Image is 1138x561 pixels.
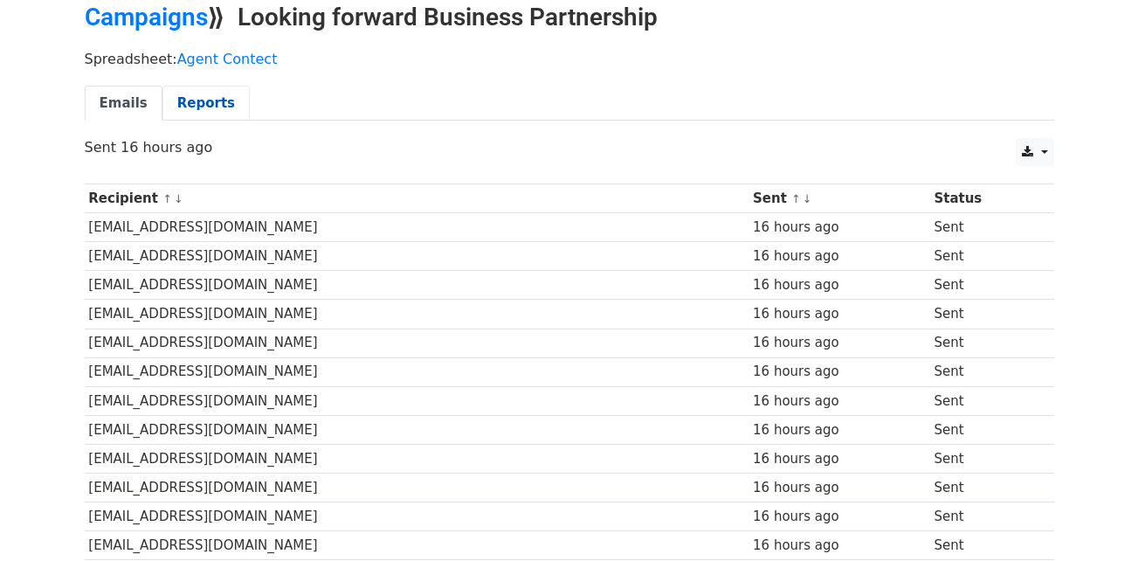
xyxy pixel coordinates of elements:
a: Campaigns [85,3,208,31]
td: [EMAIL_ADDRESS][DOMAIN_NAME] [85,271,749,300]
td: Sent [930,271,1038,300]
th: Status [930,184,1038,213]
td: Sent [930,242,1038,271]
th: Sent [748,184,929,213]
a: Reports [162,86,250,121]
td: [EMAIL_ADDRESS][DOMAIN_NAME] [85,531,749,560]
td: Sent [930,329,1038,357]
td: Sent [930,386,1038,415]
td: Sent [930,444,1038,473]
div: 16 hours ago [753,275,926,295]
td: [EMAIL_ADDRESS][DOMAIN_NAME] [85,444,749,473]
div: 16 hours ago [753,218,926,238]
td: Sent [930,531,1038,560]
div: 16 hours ago [753,449,926,469]
iframe: Chat Widget [1051,477,1138,561]
a: ↑ [791,192,801,205]
td: Sent [930,213,1038,242]
td: [EMAIL_ADDRESS][DOMAIN_NAME] [85,474,749,502]
td: Sent [930,474,1038,502]
a: ↓ [174,192,183,205]
h2: ⟫ Looking forward Business Partnership [85,3,1054,32]
td: [EMAIL_ADDRESS][DOMAIN_NAME] [85,502,749,531]
td: Sent [930,415,1038,444]
div: 16 hours ago [753,304,926,324]
p: Sent 16 hours ago [85,138,1054,156]
td: [EMAIL_ADDRESS][DOMAIN_NAME] [85,386,749,415]
div: 16 hours ago [753,478,926,498]
a: Emails [85,86,162,121]
a: ↑ [162,192,172,205]
td: Sent [930,502,1038,531]
p: Spreadsheet: [85,50,1054,68]
a: ↓ [803,192,812,205]
div: 16 hours ago [753,536,926,556]
td: [EMAIL_ADDRESS][DOMAIN_NAME] [85,415,749,444]
td: [EMAIL_ADDRESS][DOMAIN_NAME] [85,213,749,242]
td: [EMAIL_ADDRESS][DOMAIN_NAME] [85,329,749,357]
div: 16 hours ago [753,420,926,440]
th: Recipient [85,184,749,213]
div: 16 hours ago [753,333,926,353]
td: Sent [930,357,1038,386]
td: [EMAIL_ADDRESS][DOMAIN_NAME] [85,300,749,329]
div: 16 hours ago [753,391,926,412]
a: Agent Contect [177,51,278,67]
div: 16 hours ago [753,362,926,382]
div: 16 hours ago [753,507,926,527]
td: Sent [930,300,1038,329]
td: [EMAIL_ADDRESS][DOMAIN_NAME] [85,242,749,271]
div: 16 hours ago [753,246,926,267]
td: [EMAIL_ADDRESS][DOMAIN_NAME] [85,357,749,386]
